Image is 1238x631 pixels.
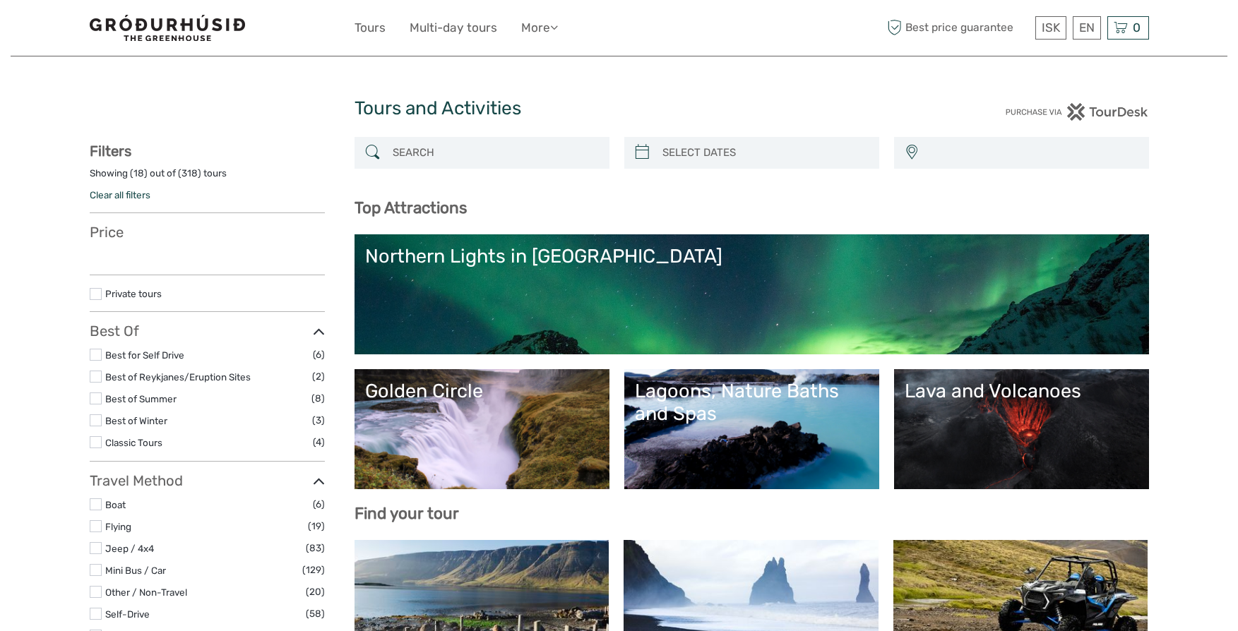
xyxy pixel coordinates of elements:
span: ISK [1042,20,1060,35]
span: (6) [313,347,325,363]
span: (3) [312,412,325,428]
span: (2) [312,368,325,385]
span: (8) [311,390,325,407]
a: Best of Winter [105,415,167,426]
a: Private tours [105,288,162,299]
input: SEARCH [387,140,602,165]
a: Jeep / 4x4 [105,543,154,554]
span: (83) [306,540,325,556]
a: More [521,18,558,38]
a: Boat [105,499,126,510]
span: 0 [1131,20,1143,35]
div: Lava and Volcanoes [905,380,1138,402]
h3: Best Of [90,323,325,339]
a: Multi-day tours [410,18,497,38]
input: SELECT DATES [657,140,872,165]
span: (129) [302,562,325,578]
a: Lagoons, Nature Baths and Spas [635,380,869,479]
span: (19) [308,518,325,534]
a: Tours [355,18,386,38]
span: (4) [313,434,325,450]
div: Lagoons, Nature Baths and Spas [635,380,869,426]
b: Find your tour [355,504,459,523]
span: (58) [306,606,325,622]
a: Self-Drive [105,608,150,620]
div: Showing ( ) out of ( ) tours [90,167,325,188]
label: 18 [133,167,144,180]
a: Best of Reykjanes/Eruption Sites [105,371,251,383]
div: Golden Circle [365,380,599,402]
span: (6) [313,496,325,512]
img: PurchaseViaTourDesk.png [1005,103,1148,121]
span: Best price guarantee [884,16,1032,40]
a: Best for Self Drive [105,349,184,361]
a: Northern Lights in [GEOGRAPHIC_DATA] [365,245,1138,344]
b: Top Attractions [355,198,467,217]
a: Clear all filters [90,189,150,200]
a: Flying [105,521,131,532]
h1: Tours and Activities [355,97,884,120]
a: Mini Bus / Car [105,565,166,576]
div: Northern Lights in [GEOGRAPHIC_DATA] [365,245,1138,268]
a: Golden Circle [365,380,599,479]
label: 318 [181,167,198,180]
a: Other / Non-Travel [105,587,187,598]
h3: Travel Method [90,472,325,489]
strong: Filters [90,143,131,160]
img: 1578-341a38b5-ce05-4595-9f3d-b8aa3718a0b3_logo_small.jpg [90,15,245,41]
div: EN [1073,16,1101,40]
h3: Price [90,224,325,241]
a: Classic Tours [105,437,162,448]
a: Lava and Volcanoes [905,380,1138,479]
span: (20) [306,584,325,600]
a: Best of Summer [105,393,177,404]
